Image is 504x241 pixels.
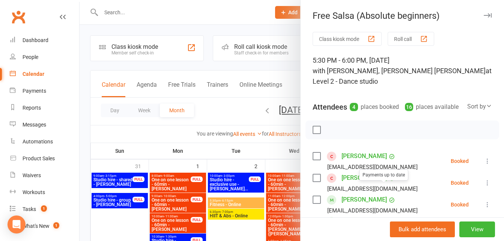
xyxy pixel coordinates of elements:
[388,32,434,46] button: Roll call
[10,99,79,116] a: Reports
[23,206,36,212] div: Tasks
[23,37,48,43] div: Dashboard
[23,139,53,145] div: Automations
[467,102,492,111] div: Sort by
[342,194,387,206] a: [PERSON_NAME]
[23,122,46,128] div: Messages
[405,103,413,111] div: 16
[10,32,79,49] a: Dashboard
[10,150,79,167] a: Product Sales
[23,105,41,111] div: Reports
[342,172,387,184] a: [PERSON_NAME]
[53,222,59,229] span: 1
[23,54,38,60] div: People
[313,102,347,112] div: Attendees
[23,189,45,195] div: Workouts
[390,221,455,237] button: Bulk add attendees
[405,102,459,112] div: places available
[327,184,418,194] div: [EMAIL_ADDRESS][DOMAIN_NAME]
[10,201,79,218] a: Tasks 1
[9,8,28,26] a: Clubworx
[23,88,46,94] div: Payments
[23,172,41,178] div: Waivers
[10,49,79,66] a: People
[359,169,408,181] div: Payments up to date
[313,67,486,75] span: with [PERSON_NAME], [PERSON_NAME] [PERSON_NAME]
[350,102,399,112] div: places booked
[459,221,495,237] button: View
[10,218,79,235] a: What's New1
[451,180,469,185] div: Booked
[350,103,358,111] div: 4
[41,205,47,212] span: 1
[8,215,26,233] div: Open Intercom Messenger
[23,71,44,77] div: Calendar
[10,83,79,99] a: Payments
[23,155,55,161] div: Product Sales
[327,162,418,172] div: [EMAIL_ADDRESS][DOMAIN_NAME]
[342,150,387,162] a: [PERSON_NAME]
[23,223,50,229] div: What's New
[10,116,79,133] a: Messages
[451,158,469,164] div: Booked
[10,66,79,83] a: Calendar
[313,32,382,46] button: Class kiosk mode
[342,215,387,227] a: [PERSON_NAME]
[10,184,79,201] a: Workouts
[451,202,469,207] div: Booked
[10,133,79,150] a: Automations
[313,55,492,87] div: 5:30 PM - 6:00 PM, [DATE]
[10,167,79,184] a: Waivers
[327,206,418,215] div: [EMAIL_ADDRESS][DOMAIN_NAME]
[301,11,504,21] div: Free Salsa (Absolute beginners)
